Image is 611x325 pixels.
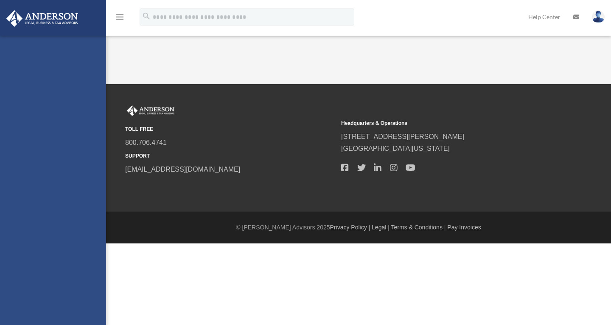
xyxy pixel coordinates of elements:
[106,222,611,233] div: © [PERSON_NAME] Advisors 2025
[330,224,370,231] a: Privacy Policy |
[125,139,167,146] a: 800.706.4741
[115,15,125,22] a: menu
[341,119,551,128] small: Headquarters & Operations
[447,224,481,231] a: Pay Invoices
[125,105,176,116] img: Anderson Advisors Platinum Portal
[125,152,335,161] small: SUPPORT
[341,133,464,140] a: [STREET_ADDRESS][PERSON_NAME]
[125,125,335,134] small: TOLL FREE
[125,166,240,173] a: [EMAIL_ADDRESS][DOMAIN_NAME]
[592,11,605,23] img: User Pic
[391,224,446,231] a: Terms & Conditions |
[115,12,125,22] i: menu
[341,145,450,152] a: [GEOGRAPHIC_DATA][US_STATE]
[372,224,390,231] a: Legal |
[4,10,81,27] img: Anderson Advisors Platinum Portal
[142,11,151,21] i: search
